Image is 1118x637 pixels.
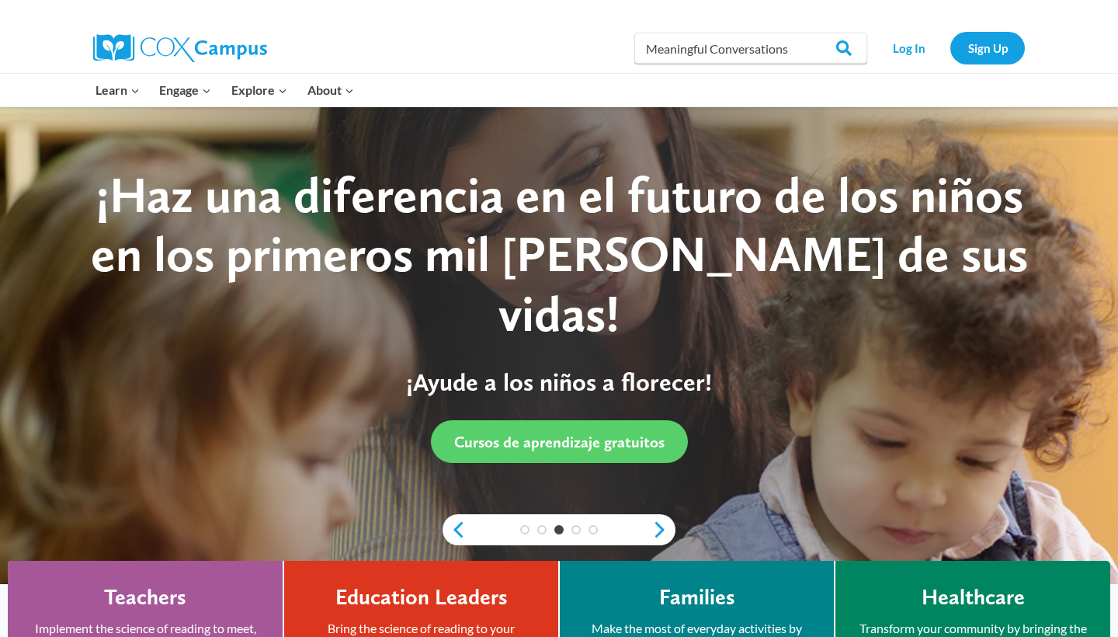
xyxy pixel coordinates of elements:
h4: Education Leaders [335,584,508,611]
button: Child menu of Engage [150,74,222,106]
button: Child menu of About [297,74,364,106]
nav: Primary Navigation [85,74,363,106]
div: ¡Haz una diferencia en el futuro de los niños en los primeros mil [PERSON_NAME] de sus vidas! [74,165,1044,344]
a: Cursos de aprendizaje gratuitos [431,420,688,463]
img: Cox Campus [93,34,267,62]
span: Cursos de aprendizaje gratuitos [454,433,665,451]
h4: Families [659,584,735,611]
nav: Secondary Navigation [875,32,1025,64]
button: Child menu of Learn [85,74,150,106]
input: Search Cox Campus [634,33,867,64]
h4: Healthcare [922,584,1025,611]
a: Sign Up [950,32,1025,64]
a: Log In [875,32,943,64]
p: ¡Ayude a los niños a florecer! [74,367,1044,397]
button: Child menu of Explore [221,74,297,106]
h4: Teachers [104,584,186,611]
